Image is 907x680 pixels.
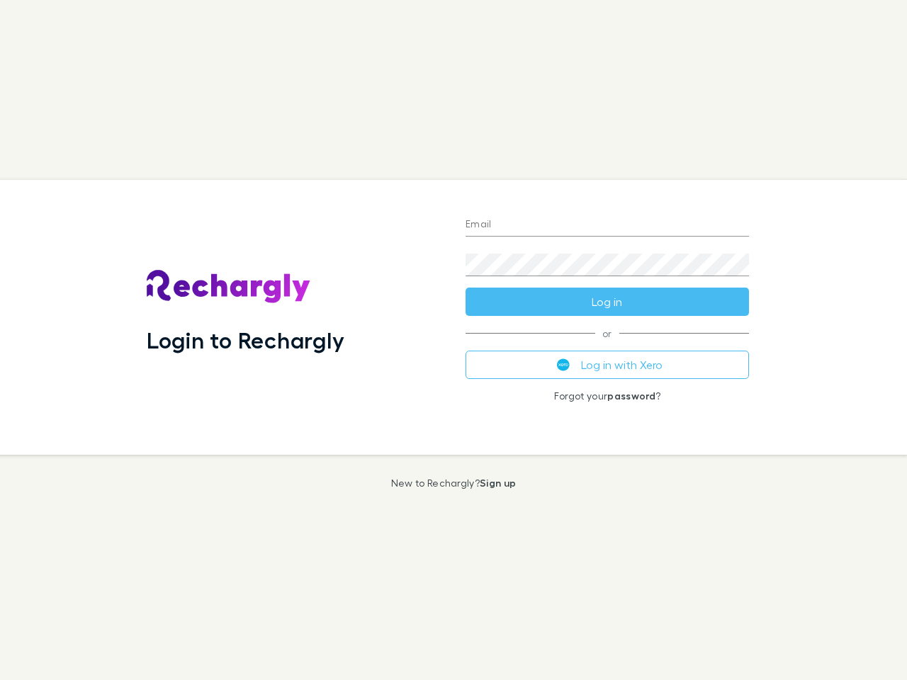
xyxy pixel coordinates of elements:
span: or [466,333,749,334]
button: Log in with Xero [466,351,749,379]
p: Forgot your ? [466,390,749,402]
img: Xero's logo [557,358,570,371]
a: password [607,390,655,402]
img: Rechargly's Logo [147,270,311,304]
p: New to Rechargly? [391,477,517,489]
h1: Login to Rechargly [147,327,344,353]
a: Sign up [480,477,516,489]
button: Log in [466,288,749,316]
